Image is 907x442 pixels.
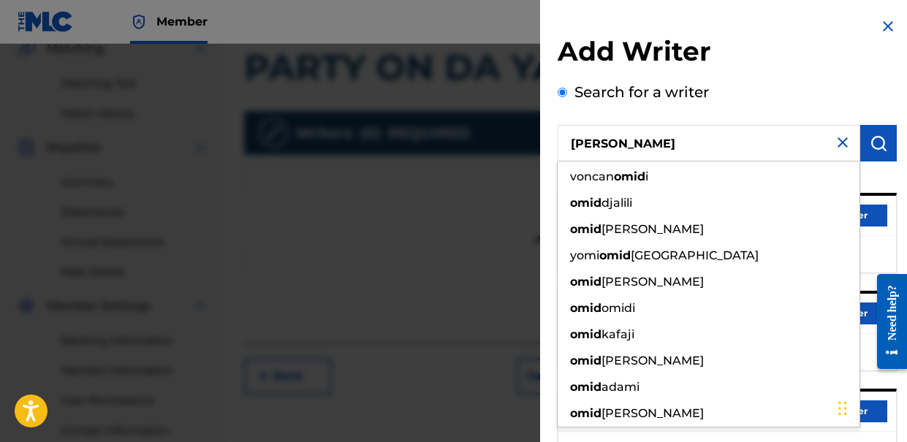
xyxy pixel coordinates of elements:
span: voncan [570,169,614,183]
div: Drag [838,386,847,430]
span: [GEOGRAPHIC_DATA] [631,248,759,262]
strong: omid [570,380,601,394]
strong: omid [570,327,601,341]
label: Search for a writer [574,83,709,101]
span: djalili [601,196,632,210]
img: MLC Logo [18,11,74,32]
strong: omid [570,406,601,420]
span: Member [156,13,208,30]
span: [PERSON_NAME] [601,222,704,236]
img: close [834,134,851,151]
strong: omid [570,222,601,236]
span: omidi [601,301,635,315]
span: yomi [570,248,599,262]
strong: omid [599,248,631,262]
strong: omid [614,169,645,183]
strong: omid [570,354,601,367]
iframe: Chat Widget [834,372,907,442]
iframe: Resource Center [866,269,907,375]
span: adami [601,380,640,394]
span: i [645,169,648,183]
strong: omid [570,301,601,315]
input: Search writer's name or IPI Number [558,125,860,161]
span: [PERSON_NAME] [601,275,704,289]
span: kafaji [601,327,634,341]
strong: omid [570,196,601,210]
strong: omid [570,275,601,289]
span: [PERSON_NAME] [601,354,704,367]
h2: Add Writer [558,35,897,72]
img: Top Rightsholder [130,13,148,31]
img: Search Works [870,134,887,152]
span: [PERSON_NAME] [601,406,704,420]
